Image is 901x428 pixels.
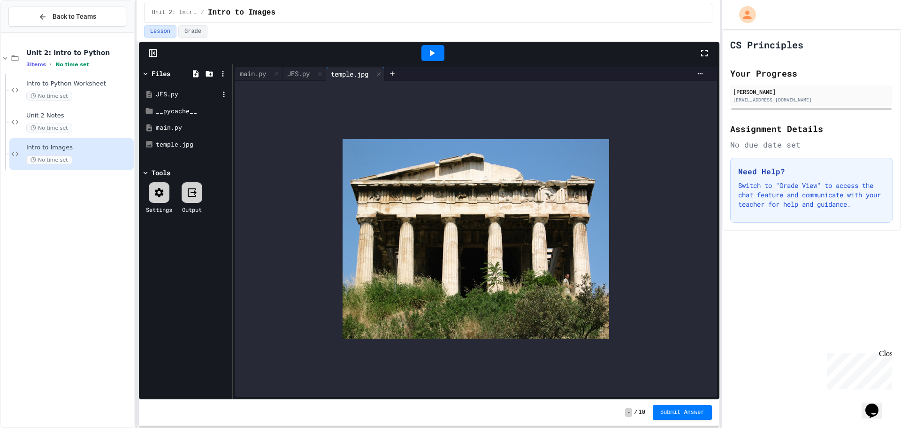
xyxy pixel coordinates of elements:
h2: Assignment Details [730,122,893,135]
span: / [634,409,637,416]
div: JES.py [283,67,326,81]
div: Tools [152,168,170,178]
span: No time set [26,92,72,101]
div: temple.jpg [156,140,229,149]
div: Files [152,69,170,78]
span: / [201,9,204,16]
button: Lesson [144,25,176,38]
span: Intro to Python Worksheet [26,80,132,88]
span: Unit 2: Intro to Python [26,48,132,57]
span: Intro to Images [208,7,275,18]
div: Chat with us now!Close [4,4,65,60]
span: • [50,61,52,68]
span: 10 [639,409,645,416]
div: No due date set [730,139,893,150]
div: [PERSON_NAME] [733,87,890,96]
span: Back to Teams [53,12,96,22]
span: Intro to Images [26,144,132,152]
span: Unit 2: Intro to Python [152,9,197,16]
span: No time set [55,62,89,68]
div: temple.jpg [326,67,385,81]
button: Back to Teams [8,7,126,27]
p: Switch to "Grade View" to access the chat feature and communicate with your teacher for help and ... [738,181,885,209]
button: Grade [178,25,207,38]
div: temple.jpg [326,69,373,79]
iframe: chat widget [862,390,892,419]
span: No time set [26,124,72,132]
div: My Account [729,4,758,25]
span: 3 items [26,62,46,68]
span: Submit Answer [660,409,704,416]
span: - [625,408,632,417]
h2: Your Progress [730,67,893,80]
div: __pycache__ [156,107,229,116]
img: 9k= [343,139,609,339]
span: Unit 2 Notes [26,112,132,120]
div: main.py [235,69,271,78]
iframe: chat widget [823,350,892,389]
h3: Need Help? [738,166,885,177]
div: main.py [235,67,283,81]
div: JES.py [156,90,219,99]
span: No time set [26,156,72,164]
div: [EMAIL_ADDRESS][DOMAIN_NAME] [733,96,890,103]
div: main.py [156,123,229,132]
button: Submit Answer [653,405,712,420]
div: Settings [146,205,172,214]
div: JES.py [283,69,314,78]
h1: CS Principles [730,38,803,51]
div: Output [182,205,202,214]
